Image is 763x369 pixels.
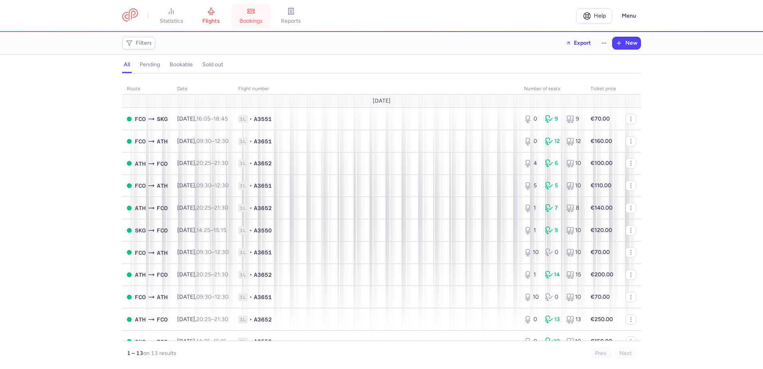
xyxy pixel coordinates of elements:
[238,226,248,234] span: 1L
[254,315,272,323] span: A3652
[135,159,146,168] span: ATH
[249,159,252,167] span: •
[566,226,581,234] div: 10
[249,115,252,123] span: •
[591,338,612,345] strong: €150.00
[560,37,596,50] button: Export
[214,204,228,211] time: 21:30
[545,248,560,256] div: 0
[196,227,210,234] time: 14:25
[157,204,168,212] span: FCO
[123,37,155,49] button: Filters
[615,347,636,359] button: Next
[135,293,146,302] span: FCO
[140,61,160,68] h4: pending
[254,248,272,256] span: A3651
[591,115,610,122] strong: €70.00
[196,182,229,189] span: –
[177,115,228,122] span: [DATE],
[196,115,228,122] span: –
[196,204,211,211] time: 20:25
[177,227,226,234] span: [DATE],
[591,204,613,211] strong: €140.00
[238,248,248,256] span: 1L
[566,248,581,256] div: 10
[545,159,560,167] div: 6
[566,159,581,167] div: 10
[196,249,229,256] span: –
[524,137,539,145] div: 0
[135,115,146,123] span: FCO
[196,271,211,278] time: 20:25
[191,7,231,25] a: flights
[238,271,248,279] span: 1L
[196,138,229,145] span: –
[373,98,391,104] span: [DATE]
[524,337,539,345] div: 0
[249,293,252,301] span: •
[254,159,272,167] span: A3652
[215,182,229,189] time: 12:30
[566,293,581,301] div: 10
[249,271,252,279] span: •
[122,83,172,95] th: route
[238,293,248,301] span: 1L
[617,8,641,24] button: Menu
[157,115,168,123] span: SKG
[249,315,252,323] span: •
[151,7,191,25] a: statistics
[249,337,252,345] span: •
[135,270,146,279] span: ATH
[160,18,183,25] span: statistics
[566,271,581,279] div: 15
[238,137,248,145] span: 1L
[202,18,220,25] span: flights
[254,271,272,279] span: A3652
[625,40,637,46] span: New
[196,271,228,278] span: –
[177,294,229,300] span: [DATE],
[613,37,640,49] button: New
[254,204,272,212] span: A3652
[591,182,611,189] strong: €110.00
[143,350,176,357] span: on 13 results
[238,315,248,323] span: 1L
[249,226,252,234] span: •
[594,13,606,19] span: Help
[524,204,539,212] div: 1
[196,204,228,211] span: –
[524,293,539,301] div: 10
[254,226,272,234] span: A3550
[524,315,539,323] div: 0
[574,40,591,46] span: Export
[271,7,311,25] a: reports
[238,204,248,212] span: 1L
[196,316,228,323] span: –
[213,227,226,234] time: 15:15
[545,293,560,301] div: 0
[136,40,152,46] span: Filters
[135,204,146,212] span: ATH
[135,248,146,257] span: FCO
[586,83,621,95] th: Ticket price
[196,160,211,167] time: 20:25
[566,315,581,323] div: 13
[545,226,560,234] div: 9
[135,137,146,146] span: FCO
[196,338,210,345] time: 14:25
[177,160,228,167] span: [DATE],
[524,226,539,234] div: 1
[231,7,271,25] a: bookings
[591,138,612,145] strong: €160.00
[239,18,263,25] span: bookings
[196,182,212,189] time: 09:30
[545,271,560,279] div: 14
[214,160,228,167] time: 21:30
[524,159,539,167] div: 4
[214,271,228,278] time: 21:30
[157,248,168,257] span: ATH
[591,347,612,359] button: Prev.
[591,249,610,256] strong: €70.00
[177,338,226,345] span: [DATE],
[519,83,586,95] th: number of seats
